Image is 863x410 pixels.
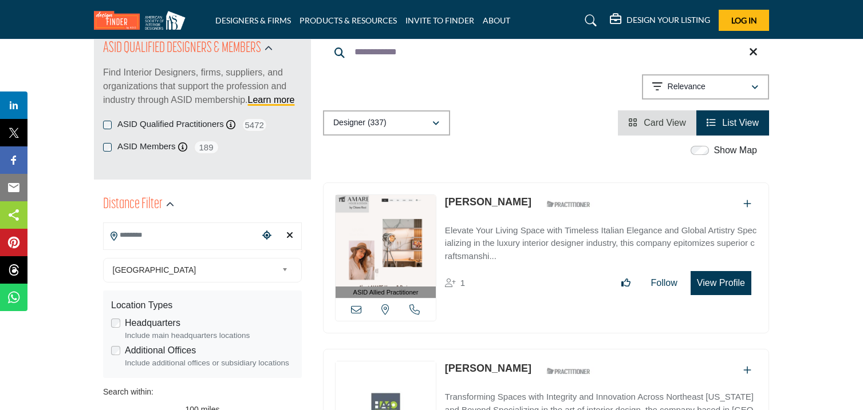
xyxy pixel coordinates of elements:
[610,14,710,27] div: DESIGN YOUR LISTING
[483,15,510,25] a: ABOUT
[644,272,685,294] button: Follow
[460,278,465,288] span: 1
[614,272,638,294] button: Like listing
[336,195,436,298] a: ASID Allied Practitioner
[644,118,686,128] span: Card View
[248,95,295,105] a: Learn more
[405,15,474,25] a: INVITE TO FINDER
[445,363,531,374] a: [PERSON_NAME]
[743,365,751,375] a: Add To List
[333,117,387,129] p: Designer (337)
[691,271,751,295] button: View Profile
[242,118,267,132] span: 5472
[125,316,180,330] label: Headquarters
[542,364,594,378] img: ASID Qualified Practitioners Badge Icon
[323,110,450,136] button: Designer (337)
[445,217,757,263] a: Elevate Your Living Space with Timeless Italian Elegance and Global Artistry Specializing in the ...
[103,66,302,107] p: Find Interior Designers, firms, suppliers, and organizations that support the profession and indu...
[323,38,769,66] input: Search Keyword
[626,15,710,25] h5: DESIGN YOUR LISTING
[618,110,696,136] li: Card View
[300,15,397,25] a: PRODUCTS & RESOURCES
[445,224,757,263] p: Elevate Your Living Space with Timeless Italian Elegance and Global Artistry Specializing in the ...
[445,361,531,376] p: Chitra Matthai
[125,344,196,357] label: Additional Offices
[117,118,224,131] label: ASID Qualified Practitioners
[722,118,759,128] span: List View
[628,118,686,128] a: View Card
[445,196,531,208] a: [PERSON_NAME]
[574,11,604,30] a: Search
[731,15,757,25] span: Log In
[542,197,594,212] img: ASID Qualified Practitioners Badge Icon
[445,276,465,290] div: Followers
[642,74,769,99] button: Relevance
[104,224,258,246] input: Search Location
[281,224,298,248] div: Clear search location
[103,386,302,398] div: Search within:
[215,15,291,25] a: DESIGNERS & FIRMS
[113,263,278,277] span: [GEOGRAPHIC_DATA]
[336,195,436,286] img: Chiara Ricci
[111,298,294,312] div: Location Types
[353,288,419,297] span: ASID Allied Practitioner
[696,110,769,136] li: List View
[125,357,294,369] div: Include additional offices or subsidiary locations
[668,81,706,93] p: Relevance
[743,199,751,209] a: Add To List
[103,194,163,215] h2: Distance Filter
[258,224,275,248] div: Choose your current location
[103,143,112,152] input: ASID Members checkbox
[445,194,531,210] p: Chiara Ricci
[714,144,757,157] label: Show Map
[103,38,261,59] h2: ASID QUALIFIED DESIGNERS & MEMBERS
[103,121,112,129] input: ASID Qualified Practitioners checkbox
[117,140,176,153] label: ASID Members
[94,11,191,30] img: Site Logo
[125,330,294,341] div: Include main headquarters locations
[707,118,759,128] a: View List
[719,10,769,31] button: Log In
[194,140,219,154] span: 189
